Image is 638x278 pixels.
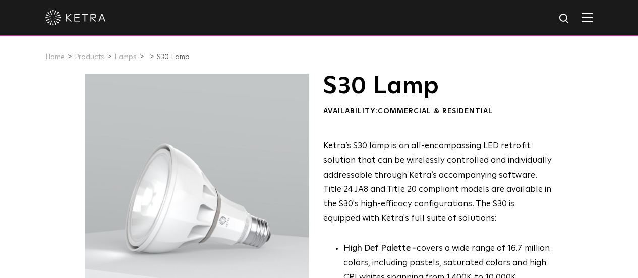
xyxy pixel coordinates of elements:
img: search icon [558,13,571,25]
span: Commercial & Residential [378,107,493,115]
span: Ketra’s S30 lamp is an all-encompassing LED retrofit solution that can be wirelessly controlled a... [323,142,552,223]
img: Hamburger%20Nav.svg [582,13,593,22]
strong: High Def Palette - [343,244,417,253]
img: ketra-logo-2019-white [45,10,106,25]
a: Lamps [114,53,137,61]
div: Availability: [323,106,553,117]
h1: S30 Lamp [323,74,553,99]
a: S30 Lamp [157,53,190,61]
a: Home [45,53,65,61]
a: Products [75,53,104,61]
